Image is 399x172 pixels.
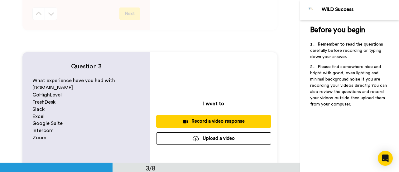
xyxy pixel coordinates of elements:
[32,100,55,105] span: FreshDesk
[156,132,271,145] button: Upload a video
[310,42,384,59] span: Remember to read the questions carefully before recording or typing down your answer.
[310,26,365,34] span: Before you begin
[203,100,224,107] p: I want to
[32,78,115,83] span: What experience have you had with
[322,7,399,12] div: WILD Success
[32,85,73,90] span: [DOMAIN_NAME]
[304,2,319,17] img: Profile Image
[310,65,388,106] span: Please find somewhere nice and bright with good, even lighting and minimal background noise if yo...
[32,114,45,119] span: Excel
[161,118,266,125] div: Record a video response
[32,107,45,112] span: Slack
[32,121,63,126] span: Google Suite
[32,92,62,97] span: GoHighLevel
[378,151,393,166] div: Open Intercom Messenger
[156,115,271,127] button: Record a video response
[32,128,54,133] span: Intercom
[32,135,46,140] span: Zoom
[32,62,140,71] h4: Question 3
